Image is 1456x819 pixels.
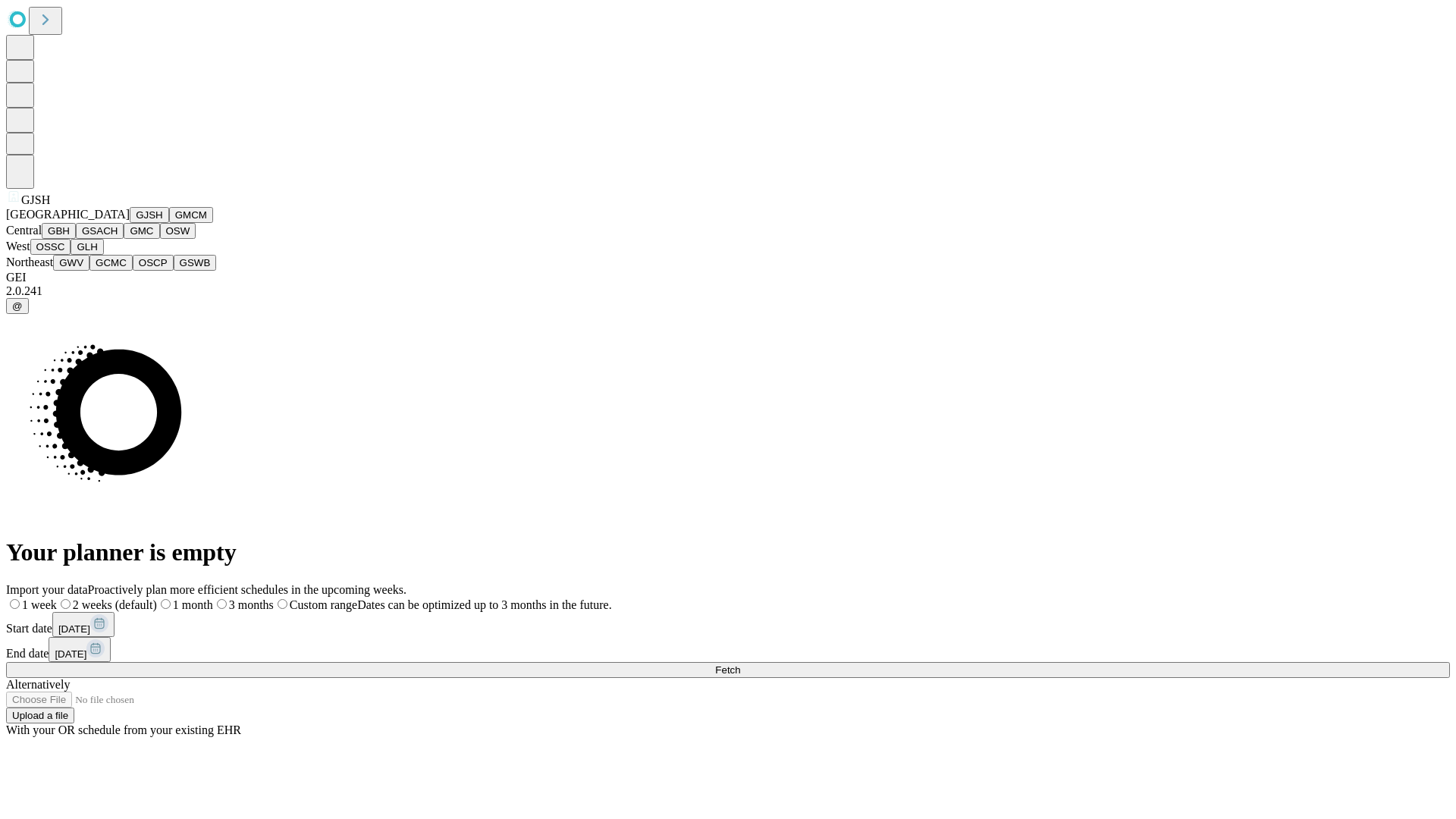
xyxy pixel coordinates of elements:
div: Start date [6,612,1450,637]
span: GJSH [21,193,50,206]
h1: Your planner is empty [6,538,1450,566]
button: GCMC [89,255,133,271]
button: Fetch [6,662,1450,678]
button: [DATE] [49,637,111,662]
button: GWV [53,255,89,271]
span: With your OR schedule from your existing EHR [6,723,241,736]
button: @ [6,298,29,314]
span: West [6,240,30,253]
span: Custom range [290,598,357,611]
span: [DATE] [58,623,90,635]
button: GBH [42,223,76,239]
input: 2 weeks (default) [61,599,71,609]
span: Central [6,224,42,237]
span: Alternatively [6,678,70,691]
span: Fetch [715,664,740,676]
span: Dates can be optimized up to 3 months in the future. [357,598,611,611]
div: End date [6,637,1450,662]
button: GJSH [130,207,169,223]
span: Proactively plan more efficient schedules in the upcoming weeks. [88,583,406,596]
input: 1 week [10,599,20,609]
button: OSCP [133,255,174,271]
button: OSW [160,223,196,239]
span: 1 month [173,598,213,611]
button: GLH [71,239,103,255]
button: OSSC [30,239,71,255]
span: Import your data [6,583,88,596]
input: 3 months [217,599,227,609]
button: GSACH [76,223,124,239]
span: [GEOGRAPHIC_DATA] [6,208,130,221]
div: 2.0.241 [6,284,1450,298]
button: GMC [124,223,159,239]
input: Custom rangeDates can be optimized up to 3 months in the future. [278,599,287,609]
button: GMCM [169,207,213,223]
button: [DATE] [52,612,115,637]
span: 1 week [22,598,57,611]
span: Northeast [6,256,53,268]
input: 1 month [161,599,171,609]
button: Upload a file [6,708,74,723]
span: @ [12,300,23,312]
button: GSWB [174,255,217,271]
div: GEI [6,271,1450,284]
span: 2 weeks (default) [73,598,157,611]
span: [DATE] [55,648,86,660]
span: 3 months [229,598,274,611]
